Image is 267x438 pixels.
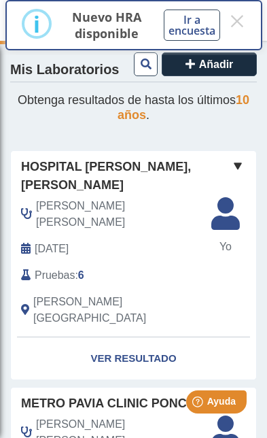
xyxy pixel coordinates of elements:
[33,12,40,36] div: i
[21,394,195,413] span: Metro Pavia Clinic Ponce
[199,58,234,70] span: Añadir
[228,9,245,33] button: Close this dialog
[35,241,69,257] span: 2025-09-09
[146,385,252,423] iframe: Help widget launcher
[162,52,257,76] button: Añadir
[10,62,119,78] h4: Mis Laboratorios
[164,10,220,41] button: Ir a encuesta
[11,337,256,380] a: Ver Resultado
[36,198,205,231] span: Munoz Saldana, Emilly
[18,93,249,122] span: Obtenga resultados de hasta los últimos .
[11,267,215,284] div: :
[21,158,230,195] span: Hospital [PERSON_NAME], [PERSON_NAME]
[35,267,75,284] span: Pruebas
[78,269,84,281] b: 6
[33,294,205,326] span: Ponce, PR
[203,239,248,255] span: Yo
[118,93,249,122] span: 10 años
[66,9,148,41] p: Nuevo HRA disponible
